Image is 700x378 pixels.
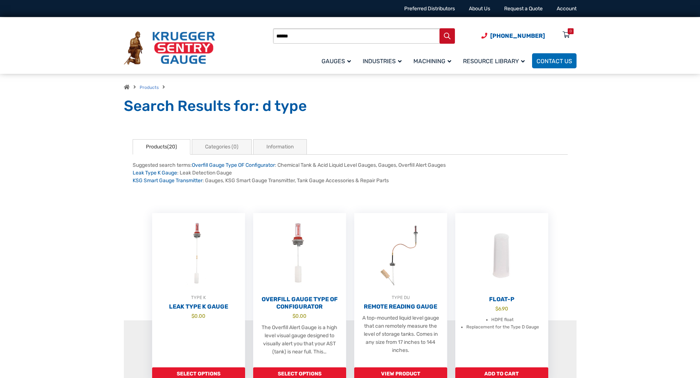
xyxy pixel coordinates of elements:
a: Contact Us [532,53,577,68]
h2: Remote Reading Gauge [354,303,447,310]
a: Information [253,139,307,155]
a: TYPE DURemote Reading Gauge A top-mounted liquid level gauge that can remotely measure the level ... [354,213,447,367]
span: Gauges [322,58,351,65]
a: Products(20) [133,139,190,155]
bdi: 0.00 [191,313,205,319]
a: Overfill Gauge Type OF Configurator $0.00 The Overfill Alert Gauge is a high level visual gauge d... [253,213,346,367]
a: Machining [409,52,459,69]
a: Phone Number (920) 434-8860 [481,31,545,40]
img: Leak Detection Gauge [152,213,245,294]
bdi: 6.90 [495,306,508,312]
a: Float-P $6.90 HDPE float Replacement for the Type D Gauge [455,213,548,367]
a: Gauges [317,52,358,69]
h2: Float-P [455,296,548,303]
a: Preferred Distributors [404,6,455,12]
span: $ [292,313,295,319]
span: Machining [413,58,451,65]
a: Request a Quote [504,6,543,12]
div: TYPE DU [354,294,447,301]
div: 0 [570,28,572,34]
a: Account [557,6,577,12]
span: Contact Us [536,58,572,65]
a: KSG Smart Gauge Transmitter [133,177,202,184]
div: TYPE K [152,294,245,301]
li: Replacement for the Type D Gauge [466,324,539,331]
span: Resource Library [463,58,525,65]
span: $ [191,313,194,319]
a: Leak Type K Gauge [133,170,177,176]
bdi: 0.00 [292,313,306,319]
a: Resource Library [459,52,532,69]
h2: Leak Type K Gauge [152,303,245,310]
p: A top-mounted liquid level gauge that can remotely measure the level of storage tanks. Comes in a... [362,314,440,354]
img: Krueger Sentry Gauge [124,31,215,65]
h2: Overfill Gauge Type OF Configurator [253,296,346,310]
a: TYPE KLeak Type K Gauge $0.00 [152,213,245,367]
li: HDPE float [491,316,514,324]
a: About Us [469,6,490,12]
h1: Search Results for: d type [124,97,577,115]
span: $ [495,306,498,312]
a: Overfill Gauge Type OF Configurator [192,162,275,168]
img: Remote Reading Gauge [354,213,447,294]
a: Industries [358,52,409,69]
a: Categories (0) [192,139,252,155]
span: [PHONE_NUMBER] [490,32,545,39]
span: Industries [363,58,402,65]
img: Float-P [455,213,548,294]
div: Suggested search terms: : Chemical Tank & Acid Liquid Level Gauges, Gauges, Overfill Alert Gauges... [133,161,568,184]
a: Products [140,85,159,90]
img: Overfill Gauge Type OF Configurator [253,213,346,294]
p: The Overfill Alert Gauge is a high level visual gauge designed to visually alert you that your AS... [261,324,339,356]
